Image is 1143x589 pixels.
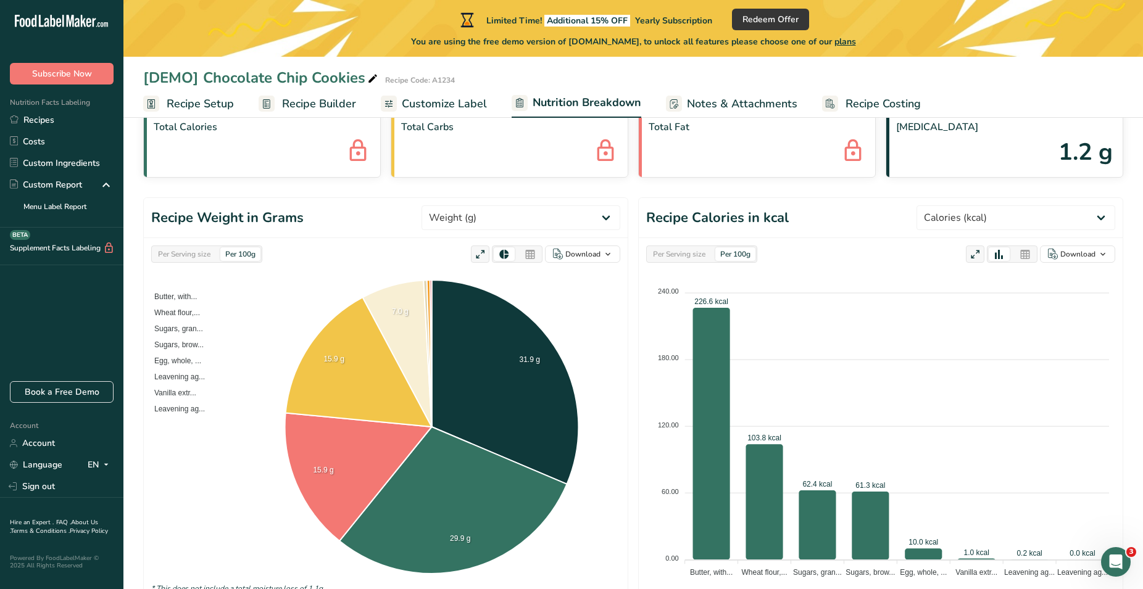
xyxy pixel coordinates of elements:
[662,488,679,495] tspan: 60.00
[402,96,487,112] span: Customize Label
[846,96,921,112] span: Recipe Costing
[88,458,114,472] div: EN
[1126,547,1136,557] span: 3
[145,340,204,349] span: Sugars, brow...
[742,13,799,26] span: Redeem Offer
[167,96,234,112] span: Recipe Setup
[544,15,630,27] span: Additional 15% OFF
[846,568,895,577] tspan: Sugars, brow...
[143,90,234,118] a: Recipe Setup
[145,373,205,381] span: Leavening ag...
[282,96,356,112] span: Recipe Builder
[1004,568,1055,577] tspan: Leavening ag...
[1057,568,1108,577] tspan: Leavening ag...
[10,381,114,403] a: Book a Free Demo
[10,454,62,476] a: Language
[145,405,205,413] span: Leavening ag...
[658,287,679,295] tspan: 240.00
[1101,547,1131,577] iframe: Intercom live chat
[10,63,114,84] button: Subscribe Now
[665,554,678,562] tspan: 0.00
[658,354,679,361] tspan: 180.00
[401,120,618,134] span: Total Carbs
[154,120,370,134] span: Total Calories
[411,35,856,48] span: You are using the free demo version of [DOMAIN_NAME], to unlock all features please choose one of...
[1058,134,1113,170] span: 1.2 g
[533,94,641,111] span: Nutrition Breakdown
[666,90,797,118] a: Notes & Attachments
[690,568,733,577] tspan: Butter, with...
[70,527,108,535] a: Privacy Policy
[56,518,71,527] a: FAQ .
[565,249,601,260] div: Download
[10,230,30,240] div: BETA
[658,421,679,428] tspan: 120.00
[1040,245,1115,263] button: Download
[10,527,70,535] a: Terms & Conditions .
[649,120,865,134] span: Total Fat
[153,247,215,261] div: Per Serving size
[10,554,114,569] div: Powered By FoodLabelMaker © 2025 All Rights Reserved
[742,568,788,577] tspan: Wheat flour,...
[896,120,1113,134] span: [MEDICAL_DATA]
[10,518,54,527] a: Hire an Expert .
[259,90,356,118] a: Recipe Builder
[687,96,797,112] span: Notes & Attachments
[145,389,196,397] span: Vanilla extr...
[145,308,200,317] span: Wheat flour,...
[143,67,380,89] div: [DEMO] Chocolate Chip Cookies
[32,67,92,80] span: Subscribe Now
[834,36,856,47] span: plans
[822,90,921,118] a: Recipe Costing
[220,247,260,261] div: Per 100g
[635,15,712,27] span: Yearly Subscription
[10,518,98,535] a: About Us .
[1060,249,1095,260] div: Download
[793,568,842,577] tspan: Sugars, gran...
[458,12,712,27] div: Limited Time!
[646,208,789,228] h1: Recipe Calories in kcal
[512,89,641,118] a: Nutrition Breakdown
[545,245,620,263] button: Download
[648,247,710,261] div: Per Serving size
[145,356,201,365] span: Egg, whole, ...
[385,75,455,86] div: Recipe Code: A1234
[715,247,755,261] div: Per 100g
[900,568,947,577] tspan: Egg, whole, ...
[732,9,809,30] button: Redeem Offer
[145,292,197,301] span: Butter, with...
[381,90,487,118] a: Customize Label
[10,178,82,191] div: Custom Report
[151,208,304,228] h1: Recipe Weight in Grams
[145,324,203,333] span: Sugars, gran...
[955,568,997,577] tspan: Vanilla extr...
